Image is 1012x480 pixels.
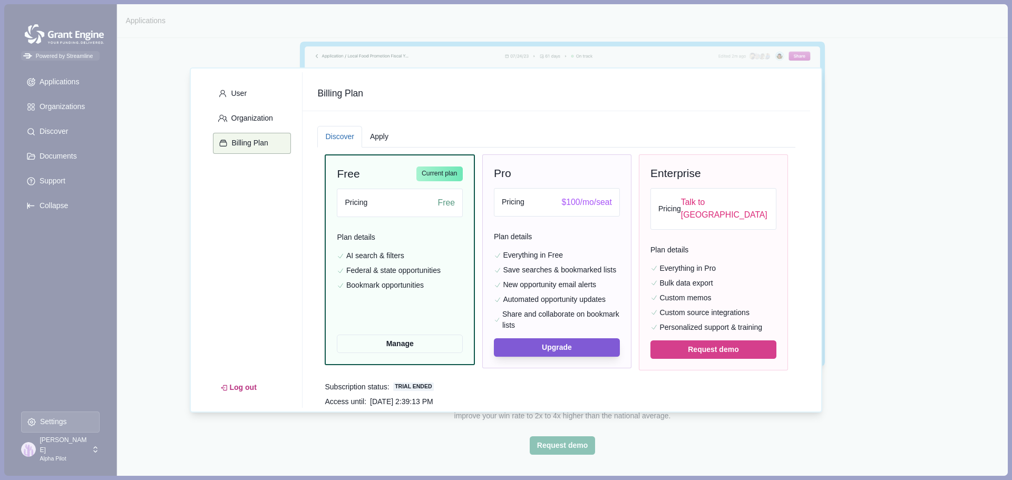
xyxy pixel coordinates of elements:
span: Bulk data export [659,278,713,289]
span: Billing Plan [317,87,795,100]
button: Discover [317,126,362,148]
button: Upgrade [494,338,620,357]
button: User [213,83,291,104]
span: Enterprise [650,166,701,181]
span: AI search & filters [346,250,404,261]
span: Pro [494,166,511,181]
button: Billing Plan [213,133,291,154]
span: Custom source integrations [659,307,749,318]
button: Organization [213,108,291,129]
div: Current plan [416,166,463,181]
p: User [228,89,247,98]
button: Apply [362,126,396,148]
span: Free [337,166,359,181]
button: Log out [213,378,264,397]
span: Trial ended [393,383,434,391]
span: Free [438,197,455,210]
span: Plan details [650,244,776,259]
span: $100/mo/seat [562,196,612,209]
span: Bookmark opportunities [346,280,424,291]
span: Everything in Free [503,250,563,261]
span: Share and collaborate on bookmark lists [502,309,620,331]
span: Pricing [502,197,524,208]
span: Talk to [GEOGRAPHIC_DATA] [681,196,768,222]
span: New opportunity email alerts [503,279,596,290]
p: Organization [228,114,273,123]
span: Federal & state opportunities [346,265,441,276]
span: Plan details [337,232,462,247]
span: Automated opportunity updates [503,294,606,305]
p: Billing Plan [228,139,268,148]
span: Save searches & bookmarked lists [503,265,616,276]
button: Manage [337,335,462,353]
span: Personalized support & training [659,322,762,333]
button: Request demo [650,340,776,359]
span: Pricing [345,197,367,208]
span: Plan details [494,231,620,246]
span: [DATE] 2:39:13 PM [370,396,433,407]
span: Access until: [325,396,366,407]
span: Everything in Pro [659,263,716,274]
span: Subscription status: [325,381,389,393]
span: Pricing [658,203,681,214]
span: Custom memos [659,292,711,303]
